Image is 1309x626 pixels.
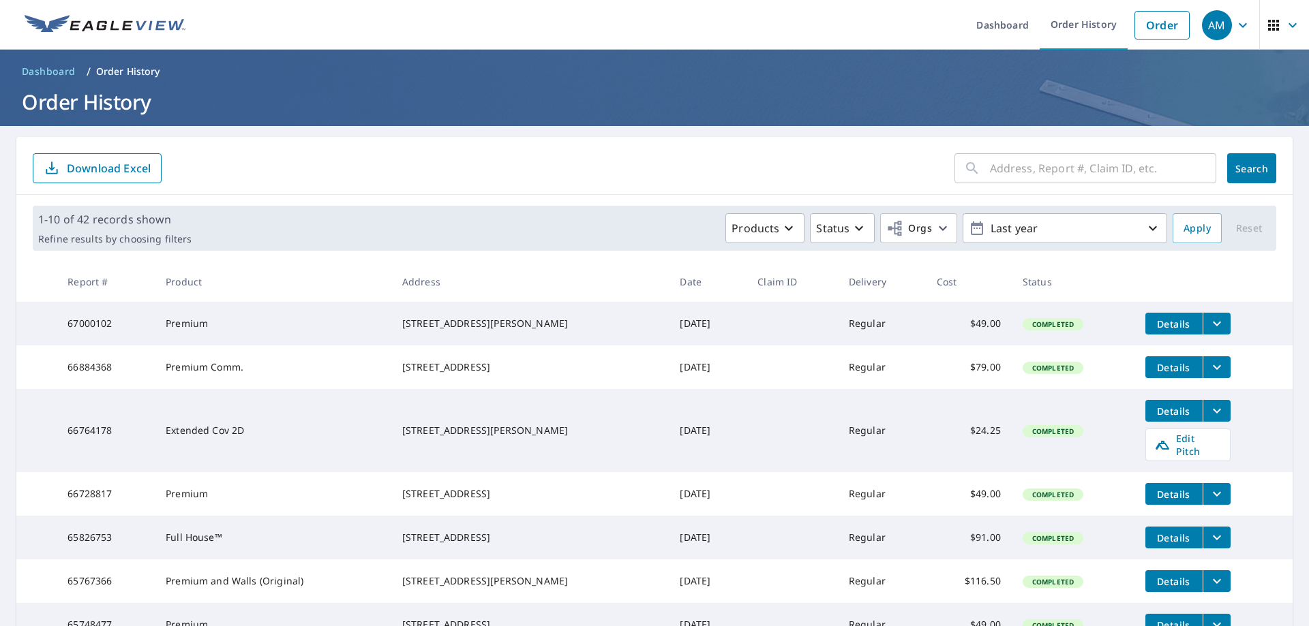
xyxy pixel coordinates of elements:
p: 1-10 of 42 records shown [38,211,192,228]
li: / [87,63,91,80]
button: filesDropdownBtn-65767366 [1203,570,1231,592]
span: Details [1154,317,1194,330]
span: Details [1154,531,1194,544]
td: Regular [838,472,926,516]
p: Products [732,220,779,236]
span: Details [1154,361,1194,374]
p: Order History [96,65,160,78]
div: [STREET_ADDRESS][PERSON_NAME] [402,574,659,588]
button: Status [810,213,875,243]
button: filesDropdownBtn-67000102 [1203,313,1231,334]
th: Cost [926,262,1012,302]
button: detailsBtn-66884368 [1145,356,1203,378]
input: Address, Report #, Claim ID, etc. [990,149,1216,187]
td: Regular [838,516,926,559]
td: $24.25 [926,389,1012,472]
span: Completed [1024,426,1082,436]
button: filesDropdownBtn-65826753 [1203,527,1231,548]
div: [STREET_ADDRESS] [402,531,659,544]
span: Completed [1024,319,1082,329]
nav: breadcrumb [16,61,1293,82]
span: Completed [1024,533,1082,543]
button: Products [725,213,804,243]
td: Regular [838,345,926,389]
a: Order [1134,11,1190,40]
button: filesDropdownBtn-66728817 [1203,483,1231,505]
th: Product [155,262,391,302]
button: detailsBtn-66764178 [1145,400,1203,422]
td: 65826753 [57,516,155,559]
td: Full House™ [155,516,391,559]
td: Regular [838,559,926,603]
h1: Order History [16,88,1293,116]
th: Report # [57,262,155,302]
td: Premium [155,472,391,516]
td: Extended Cov 2D [155,389,391,472]
p: Refine results by choosing filters [38,233,192,245]
td: $91.00 [926,516,1012,559]
a: Edit Pitch [1145,428,1231,461]
button: Last year [963,213,1167,243]
div: [STREET_ADDRESS][PERSON_NAME] [402,424,659,437]
th: Address [391,262,669,302]
span: Search [1238,162,1265,175]
button: filesDropdownBtn-66884368 [1203,356,1231,378]
span: Edit Pitch [1154,432,1222,458]
td: Regular [838,389,926,472]
span: Completed [1024,577,1082,586]
th: Date [669,262,747,302]
button: detailsBtn-66728817 [1145,483,1203,505]
th: Claim ID [747,262,838,302]
td: Premium and Walls (Original) [155,559,391,603]
span: Orgs [886,220,932,237]
td: $49.00 [926,472,1012,516]
td: [DATE] [669,516,747,559]
div: [STREET_ADDRESS] [402,360,659,374]
td: 67000102 [57,302,155,345]
td: $116.50 [926,559,1012,603]
td: $49.00 [926,302,1012,345]
button: detailsBtn-67000102 [1145,313,1203,334]
td: Premium [155,302,391,345]
span: Details [1154,575,1194,588]
td: 65767366 [57,559,155,603]
a: Dashboard [16,61,81,82]
button: detailsBtn-65826753 [1145,527,1203,548]
p: Download Excel [67,161,151,176]
td: 66884368 [57,345,155,389]
td: 66728817 [57,472,155,516]
div: AM [1202,10,1232,40]
button: Apply [1173,213,1222,243]
td: Premium Comm. [155,345,391,389]
div: [STREET_ADDRESS] [402,487,659,501]
td: [DATE] [669,302,747,345]
span: Completed [1024,363,1082,373]
div: [STREET_ADDRESS][PERSON_NAME] [402,317,659,330]
span: Completed [1024,490,1082,499]
td: Regular [838,302,926,345]
th: Status [1012,262,1134,302]
span: Details [1154,405,1194,418]
td: [DATE] [669,389,747,472]
img: EV Logo [25,15,185,35]
button: detailsBtn-65767366 [1145,570,1203,592]
p: Last year [985,217,1145,240]
td: $79.00 [926,345,1012,389]
button: Orgs [880,213,957,243]
button: Download Excel [33,153,162,183]
span: Dashboard [22,65,76,78]
td: [DATE] [669,345,747,389]
button: Search [1227,153,1276,183]
span: Apply [1184,220,1211,237]
th: Delivery [838,262,926,302]
td: 66764178 [57,389,155,472]
button: filesDropdownBtn-66764178 [1203,400,1231,422]
p: Status [816,220,849,236]
span: Details [1154,488,1194,501]
td: [DATE] [669,559,747,603]
td: [DATE] [669,472,747,516]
